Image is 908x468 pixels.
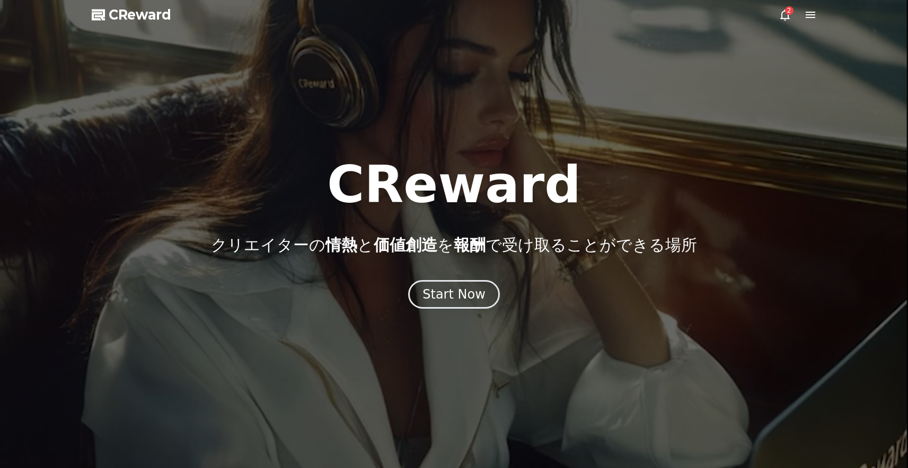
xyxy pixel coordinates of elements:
[408,280,500,309] button: Start Now
[408,291,500,301] a: Start Now
[325,236,357,254] span: 情熱
[211,236,697,255] p: クリエイターの と を で受け取ることができる場所
[109,6,171,23] span: CReward
[779,8,791,21] a: 2
[422,286,486,303] div: Start Now
[454,236,486,254] span: 報酬
[785,6,794,15] div: 2
[374,236,437,254] span: 価値創造
[327,159,581,210] h1: CReward
[92,6,171,23] a: CReward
